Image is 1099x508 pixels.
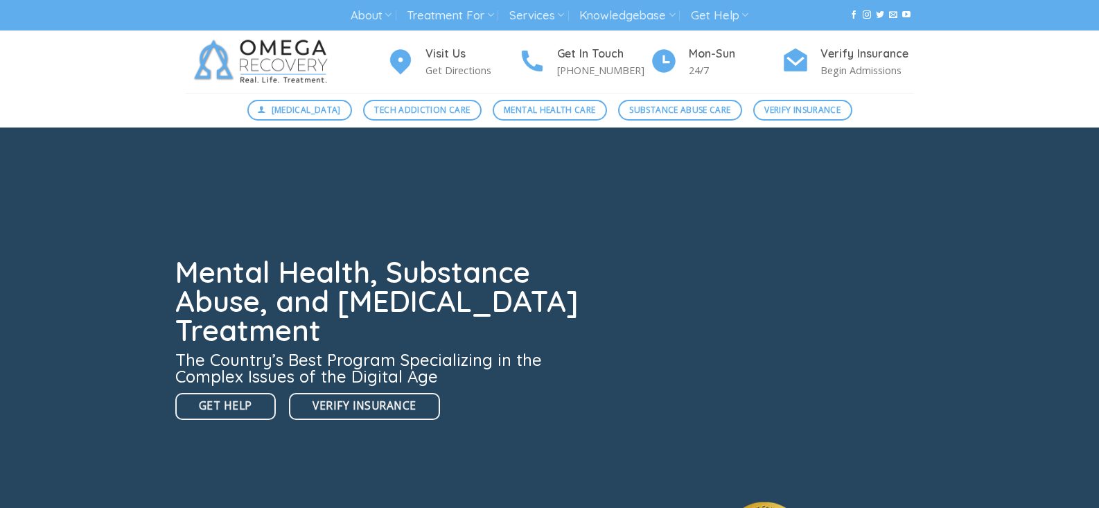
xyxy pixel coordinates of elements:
[247,100,353,121] a: [MEDICAL_DATA]
[629,103,730,116] span: Substance Abuse Care
[889,10,897,20] a: Send us an email
[504,103,595,116] span: Mental Health Care
[387,45,518,79] a: Visit Us Get Directions
[850,10,858,20] a: Follow on Facebook
[518,45,650,79] a: Get In Touch [PHONE_NUMBER]
[902,10,911,20] a: Follow on YouTube
[175,258,587,345] h1: Mental Health, Substance Abuse, and [MEDICAL_DATA] Treatment
[175,393,276,420] a: Get Help
[351,3,392,28] a: About
[557,45,650,63] h4: Get In Touch
[374,103,470,116] span: Tech Addiction Care
[509,3,564,28] a: Services
[689,45,782,63] h4: Mon-Sun
[363,100,482,121] a: Tech Addiction Care
[863,10,871,20] a: Follow on Instagram
[753,100,852,121] a: Verify Insurance
[425,45,518,63] h4: Visit Us
[272,103,341,116] span: [MEDICAL_DATA]
[876,10,884,20] a: Follow on Twitter
[425,62,518,78] p: Get Directions
[691,3,748,28] a: Get Help
[289,393,439,420] a: Verify Insurance
[579,3,675,28] a: Knowledgebase
[407,3,493,28] a: Treatment For
[186,30,342,93] img: Omega Recovery
[764,103,841,116] span: Verify Insurance
[199,397,252,414] span: Get Help
[175,351,587,385] h3: The Country’s Best Program Specializing in the Complex Issues of the Digital Age
[493,100,607,121] a: Mental Health Care
[820,62,913,78] p: Begin Admissions
[557,62,650,78] p: [PHONE_NUMBER]
[820,45,913,63] h4: Verify Insurance
[689,62,782,78] p: 24/7
[782,45,913,79] a: Verify Insurance Begin Admissions
[313,397,416,414] span: Verify Insurance
[618,100,742,121] a: Substance Abuse Care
